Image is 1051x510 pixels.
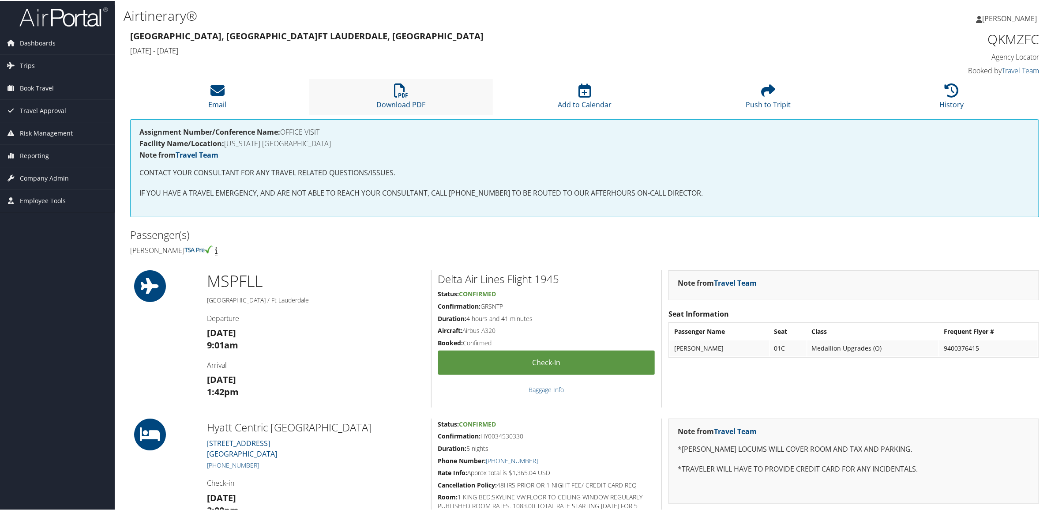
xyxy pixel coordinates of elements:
span: Trips [20,54,35,76]
a: Travel Team [714,277,757,287]
strong: 9:01am [207,338,238,350]
span: Company Admin [20,166,69,189]
strong: Duration: [438,443,467,452]
h4: Agency Locator [822,51,1040,61]
td: 01C [770,340,807,355]
a: History [940,87,964,109]
h5: GRSNTP [438,301,655,310]
span: Book Travel [20,76,54,98]
strong: Note from [678,277,757,287]
h4: Check-in [207,477,424,487]
h5: Airbus A320 [438,325,655,334]
strong: Facility Name/Location: [139,138,224,147]
h1: Airtinerary® [124,6,738,24]
h2: Passenger(s) [130,227,578,242]
strong: Seat Information [668,308,729,318]
strong: Booked: [438,338,463,346]
strong: [GEOGRAPHIC_DATA], [GEOGRAPHIC_DATA] Ft Lauderdale, [GEOGRAPHIC_DATA] [130,29,484,41]
strong: Cancellation Policy: [438,480,497,488]
strong: Assignment Number/Conference Name: [139,126,280,136]
h5: 4 hours and 41 minutes [438,314,655,322]
h5: 48HRS PRIOR OR 1 NIGHT FEE/ CREDIT CARD REQ [438,480,655,489]
strong: Rate Info: [438,468,468,476]
th: Passenger Name [670,323,769,339]
a: Travel Team [176,149,218,159]
strong: [DATE] [207,326,236,338]
td: [PERSON_NAME] [670,340,769,355]
span: Reporting [20,144,49,166]
img: tsa-precheck.png [184,245,213,253]
img: airportal-logo.png [19,6,108,26]
a: Email [209,87,227,109]
span: Risk Management [20,121,73,144]
a: Travel Team [1002,65,1039,75]
strong: Duration: [438,314,467,322]
strong: [DATE] [207,373,236,385]
strong: Confirmation: [438,301,481,310]
a: Baggage Info [529,385,564,393]
h5: Approx total is $1,365.04 USD [438,468,655,476]
strong: Note from [139,149,218,159]
td: 9400376415 [939,340,1038,355]
h4: [PERSON_NAME] [130,245,578,254]
strong: Phone Number: [438,456,486,464]
p: *[PERSON_NAME] LOCUMS WILL COVER ROOM AND TAX AND PARKING. [678,443,1030,454]
h2: Hyatt Centric [GEOGRAPHIC_DATA] [207,419,424,434]
a: [PHONE_NUMBER] [486,456,538,464]
strong: Aircraft: [438,325,463,334]
a: Travel Team [714,426,757,435]
span: [PERSON_NAME] [982,13,1037,23]
p: IF YOU HAVE A TRAVEL EMERGENCY, AND ARE NOT ABLE TO REACH YOUR CONSULTANT, CALL [PHONE_NUMBER] TO... [139,187,1030,198]
th: Frequent Flyer # [939,323,1038,339]
span: Confirmed [459,289,496,297]
h1: QKMZFC [822,29,1040,48]
strong: 1:42pm [207,385,239,397]
strong: Note from [678,426,757,435]
h4: [DATE] - [DATE] [130,45,809,55]
strong: Room: [438,492,458,500]
h5: HY0034530330 [438,431,655,440]
h2: Delta Air Lines Flight 1945 [438,271,655,286]
a: Add to Calendar [558,87,612,109]
h4: Departure [207,313,424,322]
h5: 5 nights [438,443,655,452]
h5: Confirmed [438,338,655,347]
h4: [US_STATE] [GEOGRAPHIC_DATA] [139,139,1030,146]
th: Class [807,323,939,339]
th: Seat [770,323,807,339]
a: Check-in [438,350,655,374]
span: Employee Tools [20,189,66,211]
p: CONTACT YOUR CONSULTANT FOR ANY TRAVEL RELATED QUESTIONS/ISSUES. [139,166,1030,178]
span: Travel Approval [20,99,66,121]
a: Download PDF [377,87,426,109]
h4: Arrival [207,359,424,369]
h4: OFFICE VISIT [139,128,1030,135]
td: Medallion Upgrades (O) [807,340,939,355]
a: [PHONE_NUMBER] [207,460,259,468]
strong: Status: [438,419,459,427]
h4: Booked by [822,65,1040,75]
strong: Status: [438,289,459,297]
a: [PERSON_NAME] [976,4,1046,31]
a: Push to Tripit [746,87,791,109]
strong: Confirmation: [438,431,481,439]
p: *TRAVELER WILL HAVE TO PROVIDE CREDIT CARD FOR ANY INCIDENTALS. [678,463,1030,474]
a: [STREET_ADDRESS][GEOGRAPHIC_DATA] [207,438,277,458]
h1: MSP FLL [207,269,424,291]
h5: [GEOGRAPHIC_DATA] / Ft Lauderdale [207,295,424,304]
span: Confirmed [459,419,496,427]
span: Dashboards [20,31,56,53]
strong: [DATE] [207,491,236,503]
